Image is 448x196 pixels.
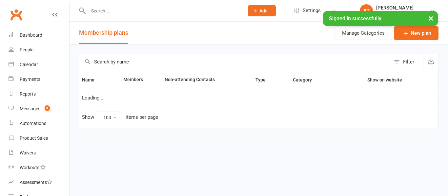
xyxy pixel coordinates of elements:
[376,5,414,11] div: [PERSON_NAME]
[9,131,69,146] a: Product Sales
[79,54,391,70] input: Search by name
[82,112,158,123] div: Show
[9,57,69,72] a: Calendar
[9,28,69,43] a: Dashboard
[293,76,319,84] button: Category
[20,106,40,111] div: Messages
[20,180,52,185] div: Assessments
[120,70,162,90] th: Members
[303,3,321,18] span: Settings
[20,150,36,155] div: Waivers
[259,8,268,13] span: Add
[9,146,69,160] a: Waivers
[255,76,273,84] button: Type
[425,11,437,25] button: ×
[8,7,24,23] a: Clubworx
[360,4,373,17] div: AT
[79,90,438,106] td: Loading...
[20,62,38,67] div: Calendar
[391,54,423,70] button: Filter
[20,77,40,82] div: Payments
[367,77,402,82] span: Show on website
[20,91,36,97] div: Reports
[162,70,252,90] th: Non-attending Contacts
[361,76,409,84] button: Show on website
[9,160,69,175] a: Workouts
[20,121,46,126] div: Automations
[394,26,438,40] a: New plan
[9,175,69,190] a: Assessments
[45,105,50,111] span: 9
[403,58,414,66] div: Filter
[9,101,69,116] a: Messages 9
[255,77,273,82] span: Type
[20,47,33,52] div: People
[82,76,102,84] button: Name
[86,6,239,15] input: Search...
[248,5,276,16] button: Add
[20,135,48,141] div: Product Sales
[293,77,319,82] span: Category
[79,22,128,44] button: Membership plans
[376,11,414,17] div: Sitshoothon
[9,43,69,57] a: People
[9,87,69,101] a: Reports
[329,15,382,22] span: Signed in successfully.
[335,26,392,40] button: Manage Categories
[20,165,39,170] div: Workouts
[20,32,42,38] div: Dashboard
[9,116,69,131] a: Automations
[126,115,158,120] div: items per page
[9,72,69,87] a: Payments
[82,77,102,82] span: Name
